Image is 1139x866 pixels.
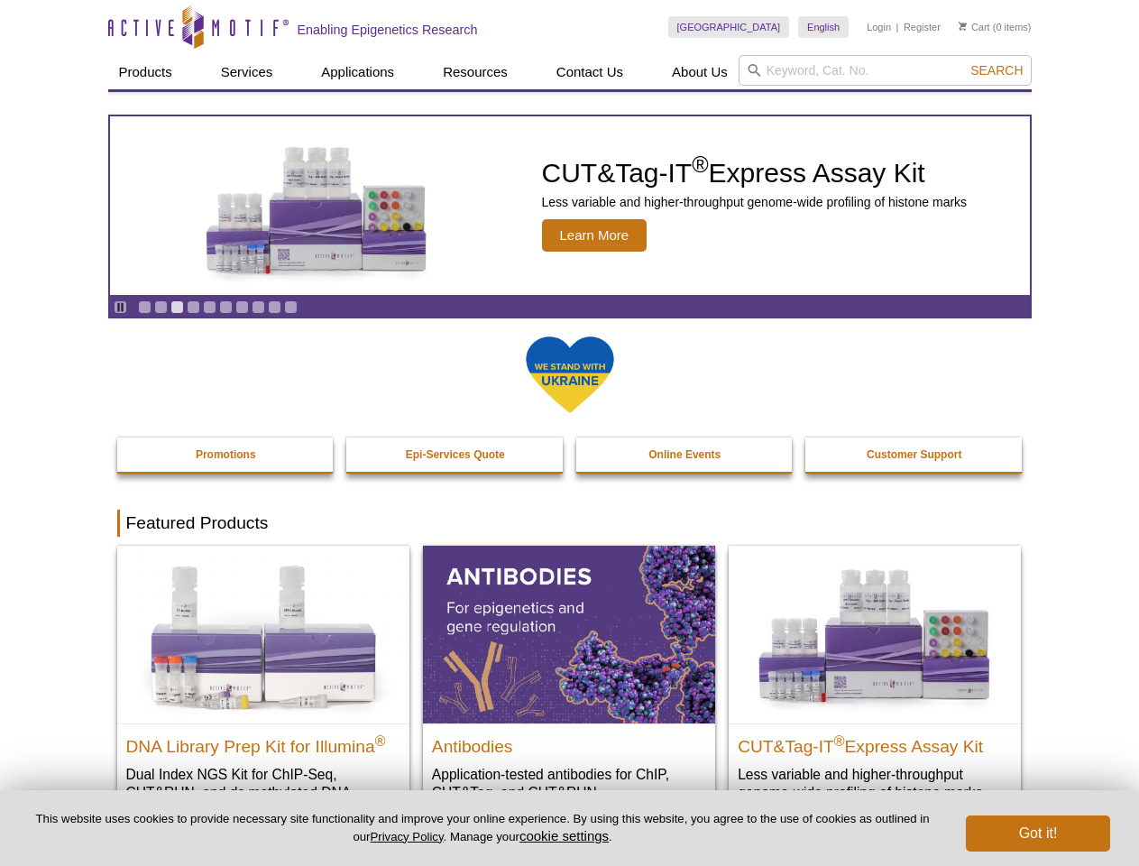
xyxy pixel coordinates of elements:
[432,55,519,89] a: Resources
[648,448,721,461] strong: Online Events
[346,438,565,472] a: Epi-Services Quote
[798,16,849,38] a: English
[370,830,443,843] a: Privacy Policy
[138,300,152,314] a: Go to slide 1
[867,448,961,461] strong: Customer Support
[117,510,1023,537] h2: Featured Products
[834,732,845,748] sup: ®
[187,300,200,314] a: Go to slide 4
[298,22,478,38] h2: Enabling Epigenetics Research
[235,300,249,314] a: Go to slide 7
[904,21,941,33] a: Register
[375,732,386,748] sup: ®
[126,765,400,820] p: Dual Index NGS Kit for ChIP-Seq, CUT&RUN, and ds methylated DNA assays.
[117,546,409,837] a: DNA Library Prep Kit for Illumina DNA Library Prep Kit for Illumina® Dual Index NGS Kit for ChIP-...
[29,811,936,845] p: This website uses cookies to provide necessary site functionality and improve your online experie...
[668,16,790,38] a: [GEOGRAPHIC_DATA]
[867,21,891,33] a: Login
[252,300,265,314] a: Go to slide 8
[423,546,715,819] a: All Antibodies Antibodies Application-tested antibodies for ChIP, CUT&Tag, and CUT&RUN.
[432,765,706,802] p: Application-tested antibodies for ChIP, CUT&Tag, and CUT&RUN.
[959,22,967,31] img: Your Cart
[268,300,281,314] a: Go to slide 9
[196,448,256,461] strong: Promotions
[966,815,1110,852] button: Got it!
[576,438,795,472] a: Online Events
[738,729,1012,756] h2: CUT&Tag-IT Express Assay Kit
[310,55,405,89] a: Applications
[406,448,505,461] strong: Epi-Services Quote
[661,55,739,89] a: About Us
[546,55,634,89] a: Contact Us
[117,438,335,472] a: Promotions
[210,55,284,89] a: Services
[525,335,615,415] img: We Stand With Ukraine
[108,55,183,89] a: Products
[738,765,1012,802] p: Less variable and higher-throughput genome-wide profiling of histone marks​.
[970,63,1023,78] span: Search
[519,828,609,843] button: cookie settings
[423,546,715,723] img: All Antibodies
[896,16,899,38] li: |
[805,438,1024,472] a: Customer Support
[729,546,1021,723] img: CUT&Tag-IT® Express Assay Kit
[170,300,184,314] a: Go to slide 3
[432,729,706,756] h2: Antibodies
[126,729,400,756] h2: DNA Library Prep Kit for Illumina
[117,546,409,723] img: DNA Library Prep Kit for Illumina
[739,55,1032,86] input: Keyword, Cat. No.
[114,300,127,314] a: Toggle autoplay
[154,300,168,314] a: Go to slide 2
[284,300,298,314] a: Go to slide 10
[219,300,233,314] a: Go to slide 6
[729,546,1021,819] a: CUT&Tag-IT® Express Assay Kit CUT&Tag-IT®Express Assay Kit Less variable and higher-throughput ge...
[965,62,1028,78] button: Search
[959,16,1032,38] li: (0 items)
[203,300,216,314] a: Go to slide 5
[959,21,990,33] a: Cart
